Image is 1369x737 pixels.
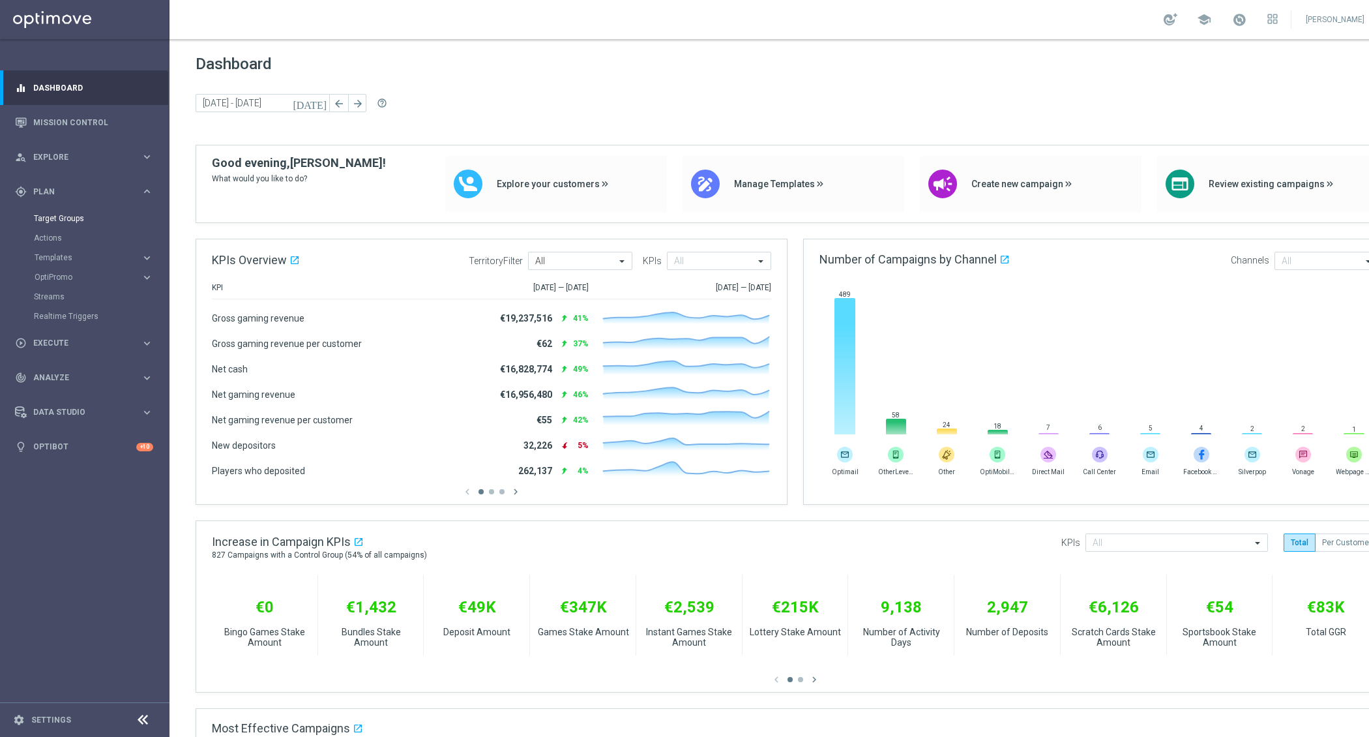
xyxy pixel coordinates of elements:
[34,209,168,228] div: Target Groups
[34,213,136,224] a: Target Groups
[141,337,153,350] i: keyboard_arrow_right
[34,292,136,302] a: Streams
[34,267,168,287] div: OptiPromo
[34,311,136,322] a: Realtime Triggers
[15,186,27,198] i: gps_fixed
[141,185,153,198] i: keyboard_arrow_right
[33,153,141,161] span: Explore
[15,337,141,349] div: Execute
[35,273,141,281] div: OptiPromo
[15,82,27,94] i: equalizer
[15,406,141,418] div: Data Studio
[1197,12,1211,27] span: school
[33,70,153,105] a: Dashboard
[34,248,168,267] div: Templates
[33,374,141,382] span: Analyze
[14,372,154,383] button: track_changes Analyze keyboard_arrow_right
[33,339,141,347] span: Execute
[34,252,154,263] button: Templates keyboard_arrow_right
[15,372,27,384] i: track_changes
[15,151,27,163] i: person_search
[15,372,141,384] div: Analyze
[35,273,128,281] span: OptiPromo
[14,338,154,348] button: play_circle_outline Execute keyboard_arrow_right
[15,151,141,163] div: Explore
[14,83,154,93] button: equalizer Dashboard
[34,307,168,326] div: Realtime Triggers
[34,272,154,282] button: OptiPromo keyboard_arrow_right
[141,372,153,384] i: keyboard_arrow_right
[35,254,128,262] span: Templates
[15,430,153,464] div: Optibot
[141,151,153,163] i: keyboard_arrow_right
[33,188,141,196] span: Plan
[14,407,154,417] button: Data Studio keyboard_arrow_right
[14,187,154,197] button: gps_fixed Plan keyboard_arrow_right
[33,430,136,464] a: Optibot
[34,233,136,243] a: Actions
[35,254,141,262] div: Templates
[34,228,168,248] div: Actions
[14,442,154,452] button: lightbulb Optibot +10
[141,271,153,284] i: keyboard_arrow_right
[33,105,153,140] a: Mission Control
[13,714,25,726] i: settings
[15,105,153,140] div: Mission Control
[34,287,168,307] div: Streams
[14,152,154,162] button: person_search Explore keyboard_arrow_right
[14,117,154,128] button: Mission Control
[141,252,153,264] i: keyboard_arrow_right
[15,337,27,349] i: play_circle_outline
[31,716,71,724] a: Settings
[33,408,141,416] span: Data Studio
[141,406,153,419] i: keyboard_arrow_right
[15,186,141,198] div: Plan
[136,443,153,451] div: +10
[15,441,27,453] i: lightbulb
[15,70,153,105] div: Dashboard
